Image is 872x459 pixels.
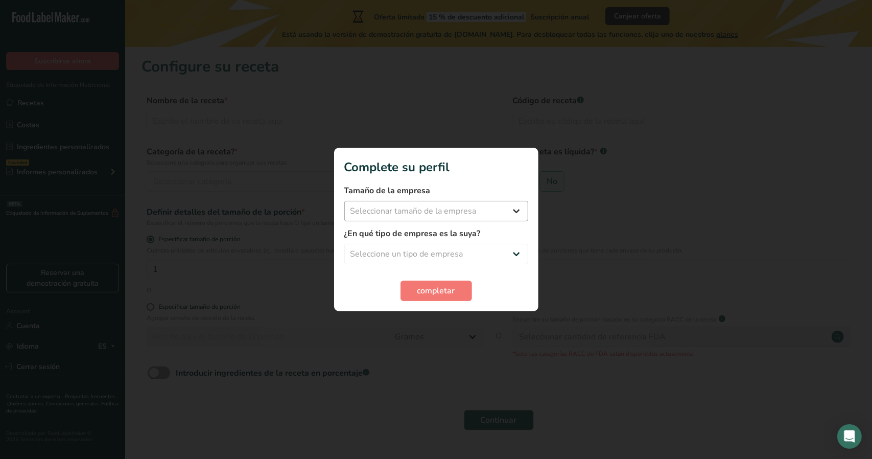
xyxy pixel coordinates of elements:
span: completar [417,285,455,297]
label: ¿En qué tipo de empresa es la suya? [344,227,528,240]
h1: Complete su perfil [344,158,528,176]
button: completar [400,281,472,301]
label: Tamaño de la empresa [344,185,528,197]
div: Open Intercom Messenger [837,424,862,449]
